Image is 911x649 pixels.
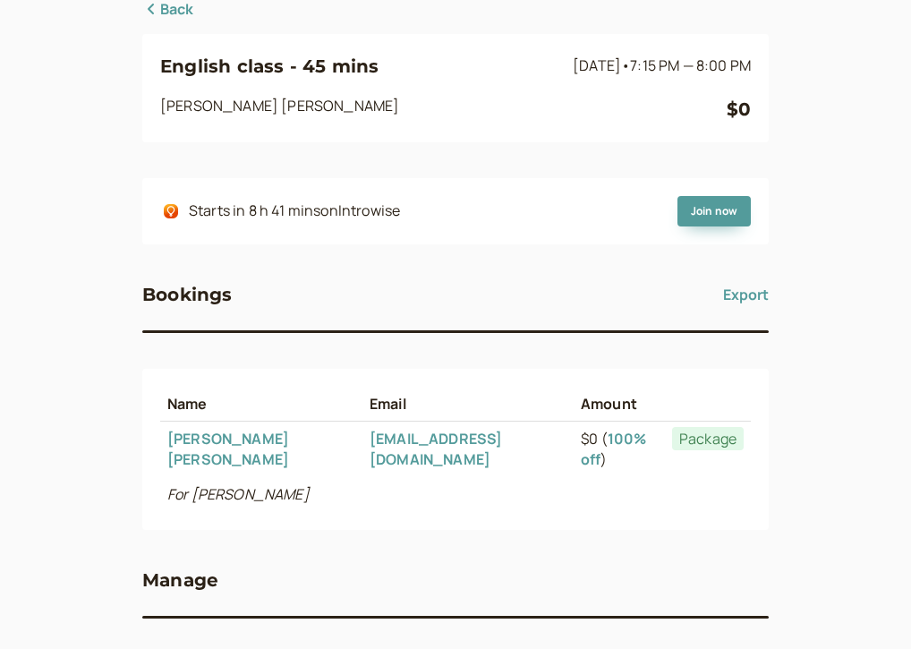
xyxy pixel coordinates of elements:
a: [PERSON_NAME] [PERSON_NAME] [167,429,289,469]
h3: Manage [142,566,218,594]
iframe: Chat Widget [822,563,911,649]
div: [PERSON_NAME] [PERSON_NAME] [160,95,727,124]
span: Package [672,427,744,450]
span: 7:15 PM — 8:00 PM [630,56,751,75]
i: For [PERSON_NAME] [167,484,310,504]
button: Export [723,280,769,309]
a: Join now [677,196,751,226]
span: Introwise [338,201,400,220]
a: [EMAIL_ADDRESS][DOMAIN_NAME] [370,429,502,469]
th: Amount [574,387,665,422]
h3: Bookings [142,280,233,309]
td: $0 ( ) [574,422,665,477]
span: • [621,56,630,75]
img: integrations-introwise-icon.png [164,204,178,218]
a: 100% off [581,429,646,469]
th: Name [160,387,362,422]
div: $0 [727,95,751,124]
div: Starts in 8 h 41 mins on [189,200,400,223]
th: Email [362,387,574,422]
span: [DATE] [573,56,751,75]
h3: English class - 45 mins [160,52,566,81]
